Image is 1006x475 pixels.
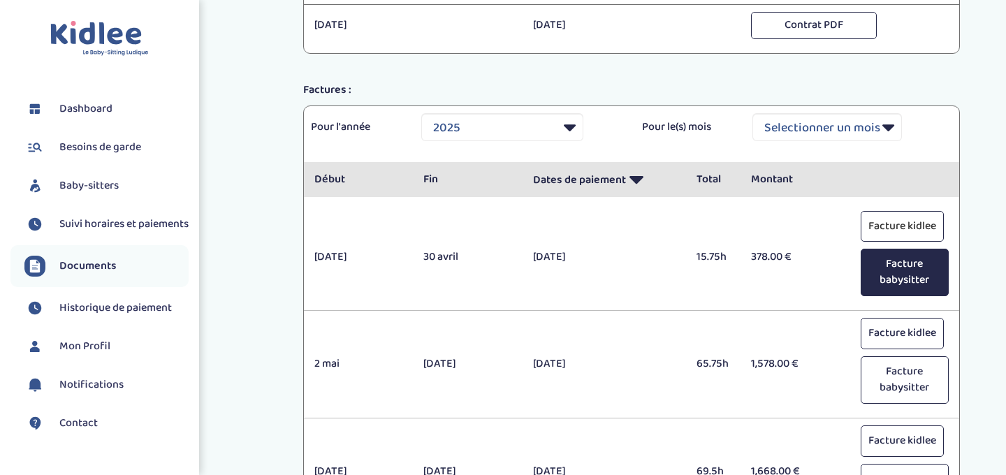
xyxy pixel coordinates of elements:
[861,318,944,349] button: Facture kidlee
[751,12,877,39] button: Contrat PDF
[533,162,676,196] p: Dates de paiement
[293,82,970,98] div: Factures :
[59,415,98,432] span: Contact
[24,298,45,319] img: suivihoraire.svg
[861,425,944,457] button: Facture kidlee
[24,137,45,158] img: besoin.svg
[24,175,45,196] img: babysitters.svg
[59,139,141,156] span: Besoins de garde
[861,329,944,344] a: Facture kidlee
[533,17,731,34] p: [DATE]
[423,171,511,188] p: Fin
[59,101,112,117] span: Dashboard
[697,171,730,188] p: Total
[24,374,189,395] a: Notifications
[423,356,511,372] p: [DATE]
[24,214,45,235] img: suivihoraire.svg
[423,249,511,265] p: 30 avril
[314,171,402,188] p: Début
[24,374,45,395] img: notification.svg
[751,17,877,32] a: Contrat PDF
[533,249,676,265] p: [DATE]
[533,356,676,372] p: [DATE]
[861,249,949,296] button: Facture babysitter
[24,256,45,277] img: documents.svg
[24,336,45,357] img: profil.svg
[50,21,149,57] img: logo.svg
[24,298,189,319] a: Historique de paiement
[751,356,839,372] p: 1,578.00 €
[697,249,730,265] p: 15.75h
[751,171,839,188] p: Montant
[59,300,172,316] span: Historique de paiement
[59,338,110,355] span: Mon Profil
[59,377,124,393] span: Notifications
[59,216,189,233] span: Suivi horaires et paiements
[751,249,839,265] p: 378.00 €
[861,268,949,284] a: Facture babysitter
[642,119,731,136] p: Pour le(s) mois
[861,436,944,451] a: Facture kidlee
[861,221,944,237] a: Facture kidlee
[697,356,730,372] p: 65.75h
[24,137,189,158] a: Besoins de garde
[314,249,402,265] p: [DATE]
[861,356,949,404] button: Facture babysitter
[861,375,949,390] a: Facture babysitter
[24,214,189,235] a: Suivi horaires et paiements
[24,175,189,196] a: Baby-sitters
[24,256,189,277] a: Documents
[24,336,189,357] a: Mon Profil
[314,356,402,372] p: 2 mai
[314,17,512,34] p: [DATE]
[59,258,117,275] span: Documents
[59,177,119,194] span: Baby-sitters
[24,98,189,119] a: Dashboard
[861,211,944,242] button: Facture kidlee
[311,119,400,136] p: Pour l'année
[24,98,45,119] img: dashboard.svg
[24,413,189,434] a: Contact
[24,413,45,434] img: contact.svg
